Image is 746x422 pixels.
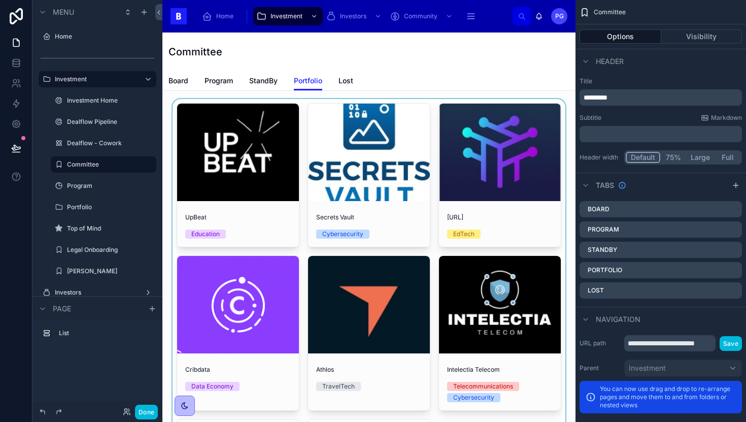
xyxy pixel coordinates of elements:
span: Header [596,56,624,67]
label: Parent [580,364,620,372]
button: Full [715,152,740,163]
span: Board [168,76,188,86]
label: Investment [55,75,136,83]
label: Home [55,33,150,41]
label: [PERSON_NAME] [67,267,150,275]
a: Community [387,7,458,25]
label: Board [588,205,609,213]
button: Save [720,336,742,351]
a: Program [205,72,233,92]
label: Program [67,182,150,190]
span: Community [404,12,437,20]
div: scrollable content [32,320,162,351]
label: Legal Onboarding [67,246,150,254]
span: Committee [594,8,626,16]
label: Investment Home [67,96,150,105]
div: scrollable content [580,126,742,142]
img: App logo [171,8,187,24]
a: Investors [323,7,387,25]
div: scrollable content [580,89,742,106]
button: Large [686,152,715,163]
button: Visibility [661,29,742,44]
span: Page [53,304,71,314]
a: Portfolio [294,72,322,91]
span: Lost [338,76,353,86]
span: Portfolio [294,76,322,86]
span: Menu [53,7,74,17]
label: Top of Mind [67,224,150,233]
label: Dealflow - Cowork [67,139,150,147]
span: Markdown [711,114,742,122]
span: PG [555,12,564,20]
button: Options [580,29,661,44]
span: Program [205,76,233,86]
label: Header width [580,153,620,161]
span: Home [216,12,233,20]
span: Investment [629,363,666,373]
div: scrollable content [195,5,513,27]
button: 75% [660,152,686,163]
label: Subtitle [580,114,601,122]
p: You can now use drag and drop to re-arrange pages and move them to and from folders or nested views [600,385,736,409]
button: Investment [624,360,742,377]
h1: Committee [168,45,222,59]
a: Lost [338,72,353,92]
a: Investment [253,7,323,25]
label: URL path [580,339,620,347]
label: Lost [588,286,604,295]
a: Board [168,72,188,92]
a: StandBy [249,72,278,92]
label: StandBy [588,246,617,254]
a: Home [199,7,241,25]
label: Committee [67,160,150,169]
label: Dealflow Pipeline [67,118,150,126]
label: Portfolio [67,203,150,211]
span: Investors [340,12,366,20]
span: StandBy [249,76,278,86]
span: Tabs [596,180,614,190]
label: Title [580,77,742,85]
span: Navigation [596,314,640,324]
button: Done [135,405,158,419]
span: Investment [270,12,302,20]
label: List [59,329,148,337]
label: Portfolio [588,266,622,274]
label: Program [588,225,619,234]
button: Default [626,152,660,163]
a: Markdown [701,114,742,122]
label: Investors [55,288,136,297]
